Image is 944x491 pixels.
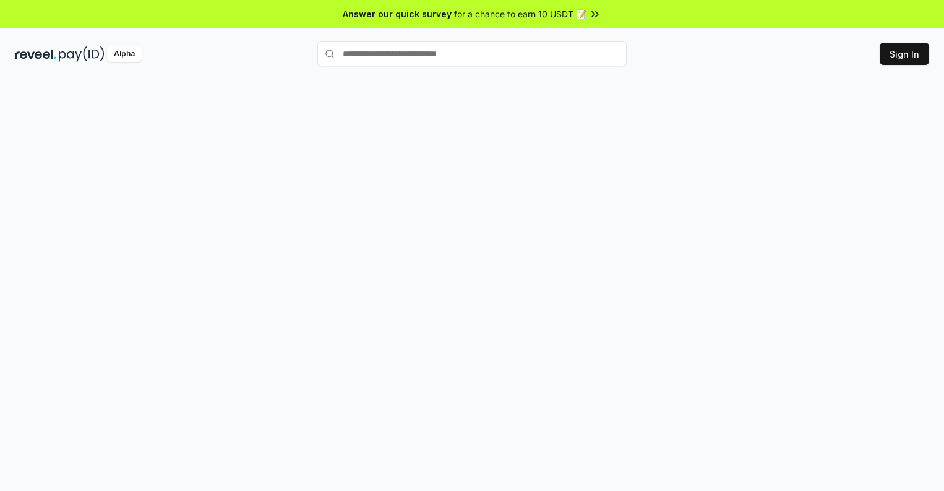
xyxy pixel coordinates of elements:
[59,46,105,62] img: pay_id
[454,7,586,20] span: for a chance to earn 10 USDT 📝
[880,43,929,65] button: Sign In
[15,46,56,62] img: reveel_dark
[107,46,142,62] div: Alpha
[343,7,452,20] span: Answer our quick survey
